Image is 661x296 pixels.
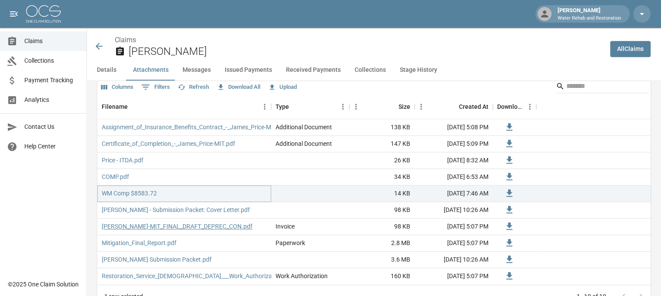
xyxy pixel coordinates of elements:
div: [DATE] 10:26 AM [415,202,493,219]
div: [DATE] 5:07 PM [415,268,493,285]
button: Menu [336,100,349,113]
button: Refresh [176,81,211,94]
div: 26 KB [349,152,415,169]
div: 98 KB [349,202,415,219]
div: Additional Document [276,139,332,148]
div: 160 KB [349,268,415,285]
a: COMP.pdf [102,172,129,181]
div: 3.6 MB [349,252,415,268]
span: Help Center [24,142,80,151]
span: Analytics [24,95,80,104]
div: Size [399,94,410,119]
div: [DATE] 5:09 PM [415,136,493,152]
a: Certificate_of_Completion_-_James_Price-MIT.pdf [102,139,235,148]
span: Contact Us [24,122,80,131]
a: AllClaims [610,41,651,57]
div: [DATE] 7:46 AM [415,185,493,202]
button: Select columns [99,81,136,94]
button: Menu [415,100,428,113]
button: Download All [215,81,262,94]
div: 138 KB [349,119,415,136]
a: Restoration_Service_[DEMOGRAPHIC_DATA]___Work_Authorization_-_James_Price-MIT.pdf [102,272,346,280]
button: open drawer [5,5,23,23]
a: [PERSON_NAME]-MIT_FINAL_DRAFT_DEPREC_CON.pdf [102,222,252,231]
div: 147 KB [349,136,415,152]
a: Assignment_of_Insurance_Benefits_Contract_-_James_Price-MIT.pdf [102,123,287,131]
div: Work Authorization [276,272,328,280]
div: Search [556,79,649,95]
a: [PERSON_NAME] Submission Packet.pdf [102,255,212,264]
button: Attachments [126,60,176,81]
button: Menu [349,100,362,113]
a: Price - ITDA.pdf [102,156,143,165]
div: [PERSON_NAME] [554,6,624,22]
nav: breadcrumb [115,35,603,45]
button: Stage History [393,60,444,81]
div: 34 KB [349,169,415,185]
img: ocs-logo-white-transparent.png [26,5,61,23]
div: 14 KB [349,185,415,202]
a: [PERSON_NAME] - Submission Packet: Cover Letter.pdf [102,205,250,214]
div: anchor tabs [87,60,661,81]
div: Type [276,94,289,119]
a: Claims [115,36,136,44]
div: [DATE] 10:26 AM [415,252,493,268]
button: Show filters [139,80,172,94]
a: Mitigation_Final_Report.pdf [102,239,176,247]
div: Paperwork [276,239,305,247]
div: [DATE] 5:07 PM [415,219,493,235]
div: Created At [415,94,493,119]
div: Download [493,94,536,119]
button: Upload [266,81,299,94]
span: Payment Tracking [24,76,80,85]
div: Size [349,94,415,119]
h2: [PERSON_NAME] [129,45,603,58]
div: Filename [97,94,271,119]
button: Messages [176,60,218,81]
button: Collections [348,60,393,81]
button: Received Payments [279,60,348,81]
div: 98 KB [349,219,415,235]
div: © 2025 One Claim Solution [8,280,79,289]
div: Filename [102,94,128,119]
button: Menu [523,100,536,113]
div: [DATE] 8:32 AM [415,152,493,169]
span: Claims [24,37,80,46]
div: [DATE] 6:53 AM [415,169,493,185]
button: Menu [258,100,271,113]
div: [DATE] 5:07 PM [415,235,493,252]
div: Invoice [276,222,295,231]
div: [DATE] 5:08 PM [415,119,493,136]
p: Water Rehab and Restoration [558,15,621,22]
div: Created At [459,94,488,119]
button: Details [87,60,126,81]
div: Download [497,94,523,119]
a: WM Comp $8583.72 [102,189,157,198]
span: Collections [24,56,80,65]
div: 2.8 MB [349,235,415,252]
div: Type [271,94,349,119]
button: Issued Payments [218,60,279,81]
div: Additional Document [276,123,332,131]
